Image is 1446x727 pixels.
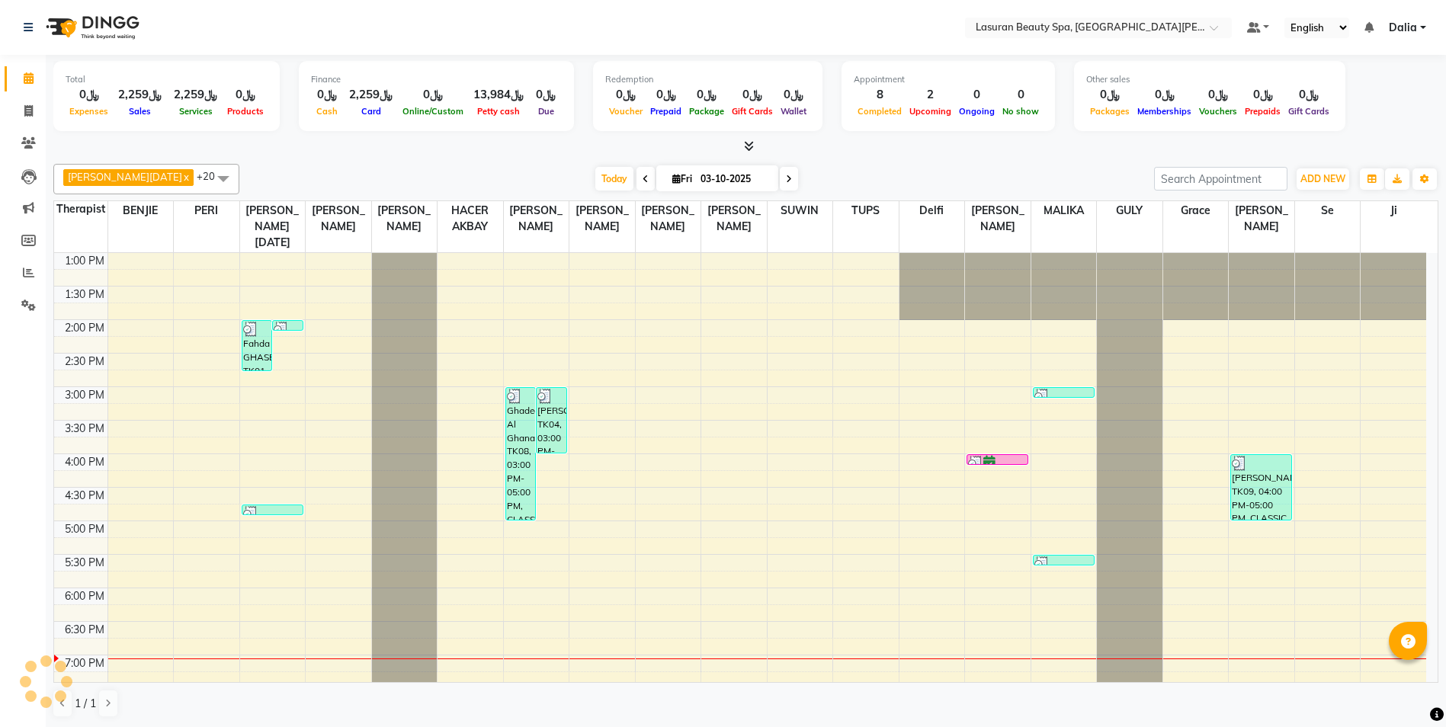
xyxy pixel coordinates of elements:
[569,201,635,236] span: [PERSON_NAME]
[1389,20,1417,36] span: Dalia
[399,86,467,104] div: ﷼0
[182,171,189,183] a: x
[1241,106,1284,117] span: Prepaids
[1034,388,1094,397] div: [PERSON_NAME], TK04, 03:00 PM-03:01 PM, HAIR COLOR FULL COLOR ROOT | صبغة الشعر بالكامل للشعر الجذور
[62,421,107,437] div: 3:30 PM
[1086,86,1133,104] div: ﷼0
[473,106,524,117] span: Petty cash
[273,321,303,330] div: Bashayer, TK06, 02:00 PM-02:01 PM, BLOW DRY SHORT | تجفيف الشعر القصير
[1297,168,1349,190] button: ADD NEW
[62,622,107,638] div: 6:30 PM
[1284,106,1333,117] span: Gift Cards
[1241,86,1284,104] div: ﷼0
[399,106,467,117] span: Online/Custom
[537,388,566,453] div: [PERSON_NAME], TK04, 03:00 PM-04:00 PM, CLASSIC MANICURE | [PERSON_NAME]
[54,201,107,217] div: Therapist
[1154,167,1287,191] input: Search Appointment
[62,387,107,403] div: 3:00 PM
[646,86,685,104] div: ﷼0
[62,454,107,470] div: 4:00 PM
[854,86,906,104] div: 8
[1031,201,1097,220] span: MALIKA
[62,655,107,671] div: 7:00 PM
[636,201,701,236] span: [PERSON_NAME]
[112,86,168,104] div: ﷼2,259
[967,455,1028,464] div: Wabel Ghalayini, TK03, 04:00 PM-04:01 PM, HAIR CUT | قص الشعر
[1034,556,1094,565] div: [PERSON_NAME], TK10, 05:30 PM-05:31 PM, HAIR COLOR TONER SHORT | تونر للشعر القصير
[854,73,1043,86] div: Appointment
[1163,201,1229,220] span: Grace
[1300,173,1345,184] span: ADD NEW
[174,201,239,220] span: PERI
[955,86,999,104] div: 0
[125,106,155,117] span: Sales
[1195,106,1241,117] span: Vouchers
[777,106,810,117] span: Wallet
[1382,666,1431,712] iframe: chat widget
[965,201,1031,236] span: [PERSON_NAME]
[311,86,343,104] div: ﷼0
[999,86,1043,104] div: 0
[372,201,438,236] span: [PERSON_NAME]
[1231,455,1291,520] div: [PERSON_NAME], TK09, 04:00 PM-05:00 PM, CLASSIC PEDICURE | باديكير كلاسيك
[62,588,107,604] div: 6:00 PM
[1295,201,1361,220] span: se
[668,173,696,184] span: Fri
[534,106,558,117] span: Due
[685,86,728,104] div: ﷼0
[66,106,112,117] span: Expenses
[175,106,216,117] span: Services
[777,86,810,104] div: ﷼0
[62,287,107,303] div: 1:30 PM
[62,521,107,537] div: 5:00 PM
[999,106,1043,117] span: No show
[313,106,341,117] span: Cash
[66,73,268,86] div: Total
[242,505,303,514] div: [PERSON_NAME], TK07, 04:45 PM-04:50 PM, HAIR BODY WAVE LONG | تمويج الشعر الطويل,HAIR TRIM | قص أ...
[168,86,223,104] div: ﷼2,259
[66,86,112,104] div: ﷼0
[833,201,899,220] span: TUPS
[223,106,268,117] span: Products
[1097,201,1162,220] span: GULY
[506,388,536,520] div: Ghadeer Al Ghanam, TK08, 03:00 PM-05:00 PM, CLASSIC MANICURE | مانكير كلاسيك,CLASSIC COMBO M&P | ...
[906,86,955,104] div: 2
[504,201,569,236] span: [PERSON_NAME]
[343,86,399,104] div: ﷼2,259
[62,354,107,370] div: 2:30 PM
[685,106,728,117] span: Package
[1133,106,1195,117] span: Memberships
[39,6,143,49] img: logo
[62,320,107,336] div: 2:00 PM
[1086,106,1133,117] span: Packages
[68,171,182,183] span: [PERSON_NAME][DATE]
[768,201,833,220] span: SUWIN
[108,201,174,220] span: BENJIE
[306,201,371,236] span: [PERSON_NAME]
[1195,86,1241,104] div: ﷼0
[646,106,685,117] span: Prepaid
[1133,86,1195,104] div: ﷼0
[701,201,767,236] span: [PERSON_NAME]
[595,167,633,191] span: Today
[530,86,562,104] div: ﷼0
[728,86,777,104] div: ﷼0
[311,73,562,86] div: Finance
[62,253,107,269] div: 1:00 PM
[955,106,999,117] span: Ongoing
[1086,73,1333,86] div: Other sales
[62,488,107,504] div: 4:30 PM
[605,73,810,86] div: Redemption
[728,106,777,117] span: Gift Cards
[899,201,965,220] span: Delfi
[1284,86,1333,104] div: ﷼0
[605,86,646,104] div: ﷼0
[1229,201,1294,236] span: [PERSON_NAME]
[240,201,306,252] span: [PERSON_NAME][DATE]
[605,106,646,117] span: Voucher
[467,86,530,104] div: ﷼13,984
[1361,201,1426,220] span: Ji
[438,201,503,236] span: HACER AKBAY
[62,555,107,571] div: 5:30 PM
[357,106,385,117] span: Card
